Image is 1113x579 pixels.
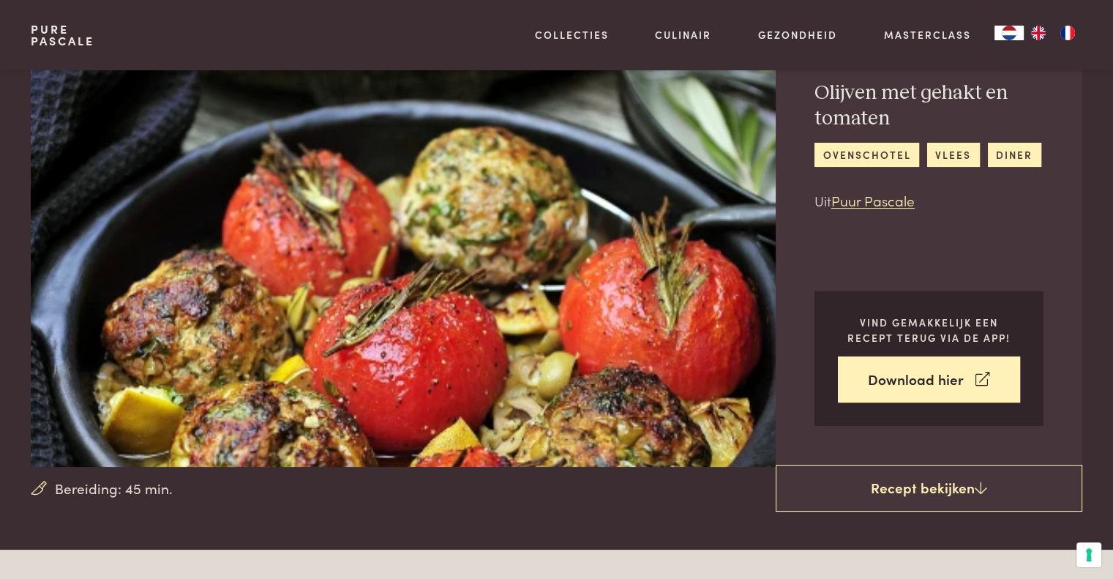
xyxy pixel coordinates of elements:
a: Recept bekijken [776,465,1082,512]
a: ovenschotel [814,143,919,167]
a: Puur Pascale [831,190,915,210]
p: Vind gemakkelijk een recept terug via de app! [838,315,1020,345]
a: Masterclass [884,27,971,42]
span: Bereiding: 45 min. [55,478,173,499]
aside: Language selected: Nederlands [994,26,1082,40]
a: diner [988,143,1041,167]
div: Language [994,26,1024,40]
button: Uw voorkeuren voor toestemming voor trackingtechnologieën [1076,542,1101,567]
a: Culinair [655,27,711,42]
ul: Language list [1024,26,1082,40]
a: PurePascale [31,23,94,47]
a: vlees [927,143,980,167]
a: Gezondheid [758,27,837,42]
a: Collecties [535,27,609,42]
a: NL [994,26,1024,40]
a: Download hier [838,356,1020,403]
a: EN [1024,26,1053,40]
p: Uit [814,190,1043,212]
h2: Olijven met gehakt en tomaten [814,81,1043,131]
a: FR [1053,26,1082,40]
